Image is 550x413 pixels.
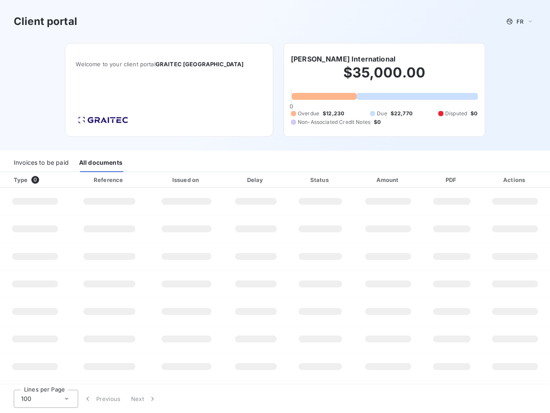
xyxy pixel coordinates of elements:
div: All documents [79,154,122,172]
span: Non-Associated Credit Notes [298,118,370,126]
span: 100 [21,395,31,403]
div: Status [289,176,351,184]
div: Delay [226,176,286,184]
span: $22,770 [391,110,412,117]
img: Company logo [76,114,131,126]
button: Next [126,390,162,408]
span: 0 [31,176,39,184]
span: $12,230 [323,110,344,117]
h2: $35,000.00 [291,64,478,90]
button: Previous [78,390,126,408]
span: Disputed [445,110,467,117]
div: Amount [355,176,422,184]
div: Type [9,176,68,184]
span: 0 [290,103,293,110]
h6: [PERSON_NAME] International [291,54,395,64]
div: Issued on [150,176,223,184]
div: Invoices to be paid [14,154,69,172]
span: Welcome to your client portal [76,61,263,68]
span: GRAITEC [GEOGRAPHIC_DATA] [156,61,244,68]
div: Actions [482,176,548,184]
span: Due [377,110,387,117]
div: Reference [94,176,123,183]
span: $0 [374,118,381,126]
span: Overdue [298,110,319,117]
h3: Client portal [14,14,77,29]
span: FR [516,18,523,25]
div: PDF [425,176,478,184]
span: $0 [471,110,477,117]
